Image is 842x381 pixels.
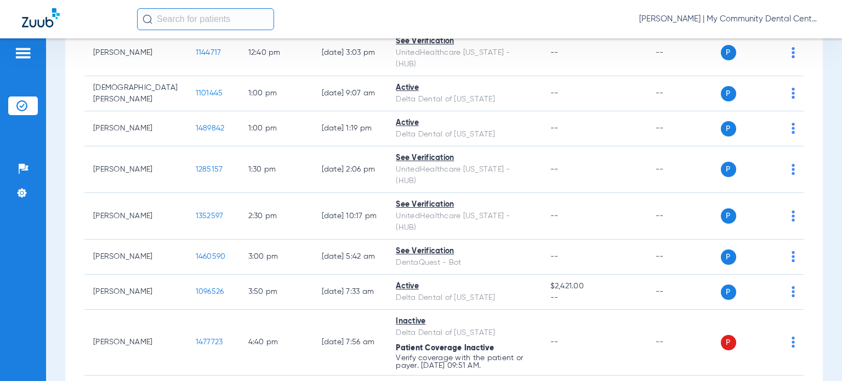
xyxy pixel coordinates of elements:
input: Search for patients [137,8,274,30]
td: [DEMOGRAPHIC_DATA][PERSON_NAME] [84,76,187,111]
td: 1:00 PM [240,111,313,146]
td: -- [647,193,721,240]
td: [DATE] 10:17 PM [313,193,388,240]
span: P [721,249,736,265]
span: P [721,45,736,60]
div: Delta Dental of [US_STATE] [396,292,532,304]
td: -- [647,30,721,76]
td: [PERSON_NAME] [84,310,187,376]
span: 1101445 [196,89,223,97]
td: [DATE] 3:03 PM [313,30,388,76]
td: 2:30 PM [240,193,313,240]
img: group-dot-blue.svg [792,123,795,134]
div: Active [396,82,532,94]
td: [PERSON_NAME] [84,240,187,275]
div: See Verification [396,36,532,47]
div: UnitedHealthcare [US_STATE] - (HUB) [396,211,532,234]
span: 1096526 [196,288,224,295]
td: [DATE] 7:33 AM [313,275,388,310]
div: Delta Dental of [US_STATE] [396,94,532,105]
p: Verify coverage with the patient or payer. [DATE] 09:51 AM. [396,354,532,369]
td: [DATE] 1:19 PM [313,111,388,146]
div: UnitedHealthcare [US_STATE] - (HUB) [396,47,532,70]
span: P [721,285,736,300]
span: -- [550,166,559,173]
span: -- [550,338,559,346]
span: P [721,121,736,137]
td: 12:40 PM [240,30,313,76]
span: -- [550,49,559,56]
td: 3:50 PM [240,275,313,310]
div: Inactive [396,316,532,327]
img: Zuub Logo [22,8,60,27]
td: [DATE] 7:56 AM [313,310,388,376]
span: 1489842 [196,124,225,132]
div: Active [396,117,532,129]
img: group-dot-blue.svg [792,164,795,175]
div: DentaQuest - Bot [396,257,532,269]
td: 1:00 PM [240,76,313,111]
span: P [721,86,736,101]
img: group-dot-blue.svg [792,286,795,297]
img: group-dot-blue.svg [792,47,795,58]
td: [DATE] 9:07 AM [313,76,388,111]
span: 1460590 [196,253,226,260]
td: 4:40 PM [240,310,313,376]
div: See Verification [396,152,532,164]
div: Delta Dental of [US_STATE] [396,129,532,140]
td: -- [647,146,721,193]
span: 1352597 [196,212,224,220]
td: [DATE] 5:42 AM [313,240,388,275]
span: -- [550,292,638,304]
td: [PERSON_NAME] [84,146,187,193]
span: Patient Coverage Inactive [396,344,494,352]
td: -- [647,240,721,275]
img: group-dot-blue.svg [792,211,795,221]
div: See Verification [396,246,532,257]
span: 1144717 [196,49,221,56]
span: -- [550,212,559,220]
img: group-dot-blue.svg [792,88,795,99]
span: [PERSON_NAME] | My Community Dental Centers [639,14,820,25]
td: -- [647,111,721,146]
td: [DATE] 2:06 PM [313,146,388,193]
span: 1477723 [196,338,223,346]
div: Delta Dental of [US_STATE] [396,327,532,339]
td: -- [647,275,721,310]
div: See Verification [396,199,532,211]
td: [PERSON_NAME] [84,193,187,240]
td: -- [647,76,721,111]
span: 1285157 [196,166,223,173]
span: P [721,208,736,224]
span: -- [550,124,559,132]
td: [PERSON_NAME] [84,275,187,310]
span: $2,421.00 [550,281,638,292]
span: P [721,162,736,177]
span: P [721,335,736,350]
td: 1:30 PM [240,146,313,193]
td: [PERSON_NAME] [84,30,187,76]
iframe: Chat Widget [787,328,842,381]
td: 3:00 PM [240,240,313,275]
div: Active [396,281,532,292]
span: -- [550,253,559,260]
td: [PERSON_NAME] [84,111,187,146]
span: -- [550,89,559,97]
img: hamburger-icon [14,47,32,60]
div: UnitedHealthcare [US_STATE] - (HUB) [396,164,532,187]
img: Search Icon [143,14,152,24]
img: group-dot-blue.svg [792,251,795,262]
td: -- [647,310,721,376]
